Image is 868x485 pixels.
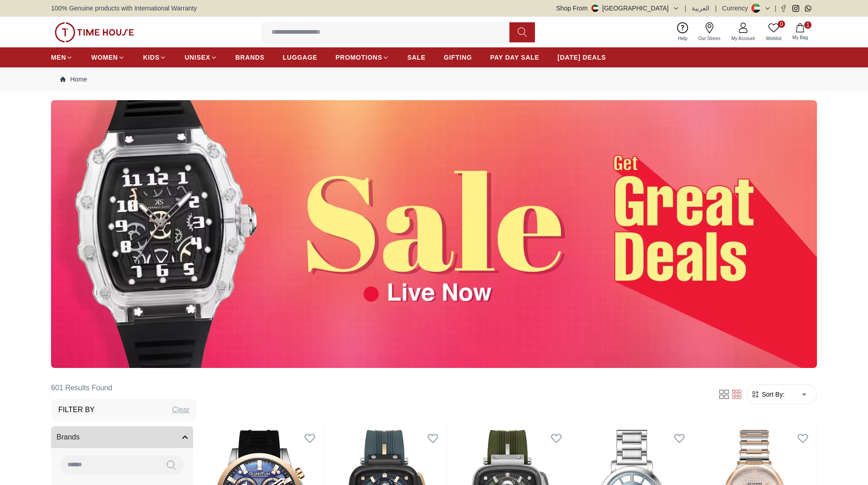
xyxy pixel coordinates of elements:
[685,4,687,13] span: |
[751,390,785,399] button: Sort By:
[51,67,817,91] nav: Breadcrumb
[558,53,606,62] span: [DATE] DEALS
[58,404,95,415] h3: Filter By
[792,5,799,12] a: Instagram
[674,35,691,42] span: Help
[335,53,382,62] span: PROMOTIONS
[172,404,190,415] div: Clear
[804,21,812,29] span: 1
[490,49,539,66] a: PAY DAY SALE
[444,49,472,66] a: GIFTING
[728,35,759,42] span: My Account
[55,22,134,42] img: ...
[722,4,752,13] div: Currency
[51,426,193,448] button: Brands
[692,4,709,13] button: العربية
[789,34,812,41] span: My Bag
[673,20,693,44] a: Help
[143,49,166,66] a: KIDS
[490,53,539,62] span: PAY DAY SALE
[805,5,812,12] a: Whatsapp
[51,49,73,66] a: MEN
[558,49,606,66] a: [DATE] DEALS
[556,4,679,13] button: Shop From[GEOGRAPHIC_DATA]
[51,100,817,368] img: ...
[715,4,717,13] span: |
[236,49,265,66] a: BRANDS
[787,21,813,43] button: 1My Bag
[51,4,197,13] span: 100% Genuine products with International Warranty
[407,53,426,62] span: SALE
[91,49,125,66] a: WOMEN
[185,53,210,62] span: UNISEX
[695,35,724,42] span: Our Stores
[335,49,389,66] a: PROMOTIONS
[760,20,787,44] a: 0Wishlist
[778,20,785,28] span: 0
[444,53,472,62] span: GIFTING
[591,5,599,12] img: United Arab Emirates
[693,20,726,44] a: Our Stores
[91,53,118,62] span: WOMEN
[775,4,776,13] span: |
[283,49,318,66] a: LUGGAGE
[143,53,159,62] span: KIDS
[51,377,197,399] h6: 601 Results Found
[283,53,318,62] span: LUGGAGE
[185,49,217,66] a: UNISEX
[780,5,787,12] a: Facebook
[760,390,785,399] span: Sort By:
[762,35,785,42] span: Wishlist
[407,49,426,66] a: SALE
[60,75,87,84] a: Home
[51,53,66,62] span: MEN
[56,432,80,443] span: Brands
[236,53,265,62] span: BRANDS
